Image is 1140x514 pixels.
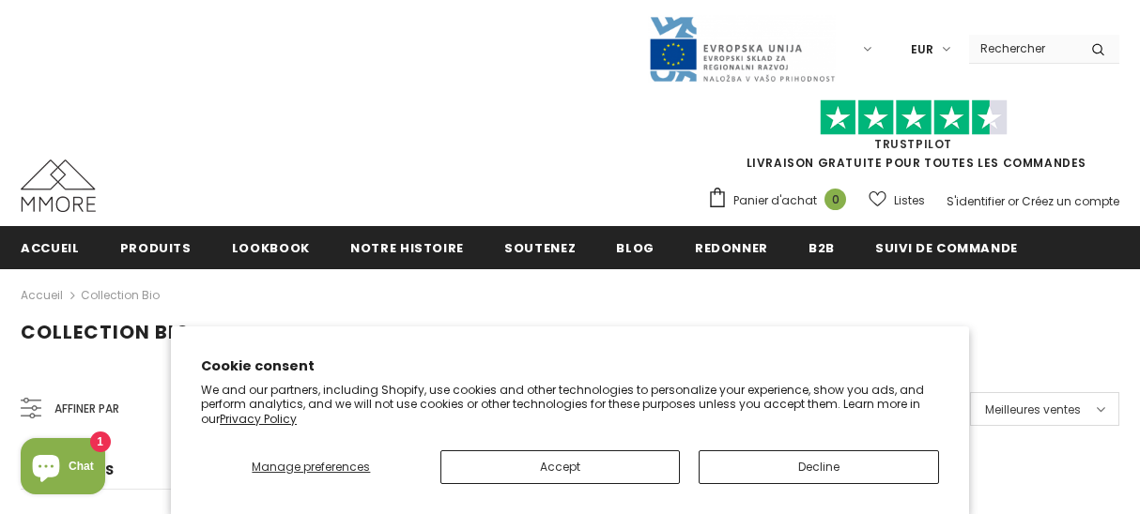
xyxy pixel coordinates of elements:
span: Manage preferences [252,459,370,475]
a: TrustPilot [874,136,952,152]
span: Collection Bio [21,319,191,345]
button: Decline [699,450,939,484]
h2: Cookie consent [201,356,939,376]
span: Listes [894,191,925,210]
a: S'identifier [947,193,1005,209]
span: Notre histoire [350,239,464,257]
span: Panier d'achat [733,191,817,210]
span: Meilleures ventes [985,401,1081,419]
a: Accueil [21,226,80,268]
button: Manage preferences [201,450,422,484]
a: soutenez [504,226,576,268]
span: soutenez [504,239,576,257]
span: or [1008,193,1019,209]
a: Javni Razpis [648,40,836,56]
span: LIVRAISON GRATUITE POUR TOUTES LES COMMANDES [707,108,1119,171]
p: We and our partners, including Shopify, use cookies and other technologies to personalize your ex... [201,383,939,427]
a: Panier d'achat 0 [707,187,855,215]
span: 0 [824,189,846,210]
img: Faites confiance aux étoiles pilotes [820,99,1008,136]
input: Search Site [969,35,1077,62]
a: Suivi de commande [875,226,1018,268]
a: Notre histoire [350,226,464,268]
span: Lookbook [232,239,310,257]
span: EUR [911,40,933,59]
a: Blog [616,226,655,268]
inbox-online-store-chat: Shopify online store chat [15,438,111,499]
span: Affiner par [54,399,119,419]
img: Javni Razpis [648,15,836,83]
a: Collection Bio [81,287,160,303]
a: Lookbook [232,226,310,268]
img: Cas MMORE [21,159,96,212]
a: Privacy Policy [220,411,297,427]
span: Redonner [695,239,768,257]
a: Produits [120,226,192,268]
a: Accueil [21,284,63,307]
span: Produits [120,239,192,257]
a: Créez un compte [1022,193,1119,209]
button: Accept [440,450,681,484]
span: Blog [616,239,655,257]
span: B2B [809,239,835,257]
a: Redonner [695,226,768,268]
span: Suivi de commande [875,239,1018,257]
a: Listes [869,184,925,217]
a: B2B [809,226,835,268]
span: Accueil [21,239,80,257]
